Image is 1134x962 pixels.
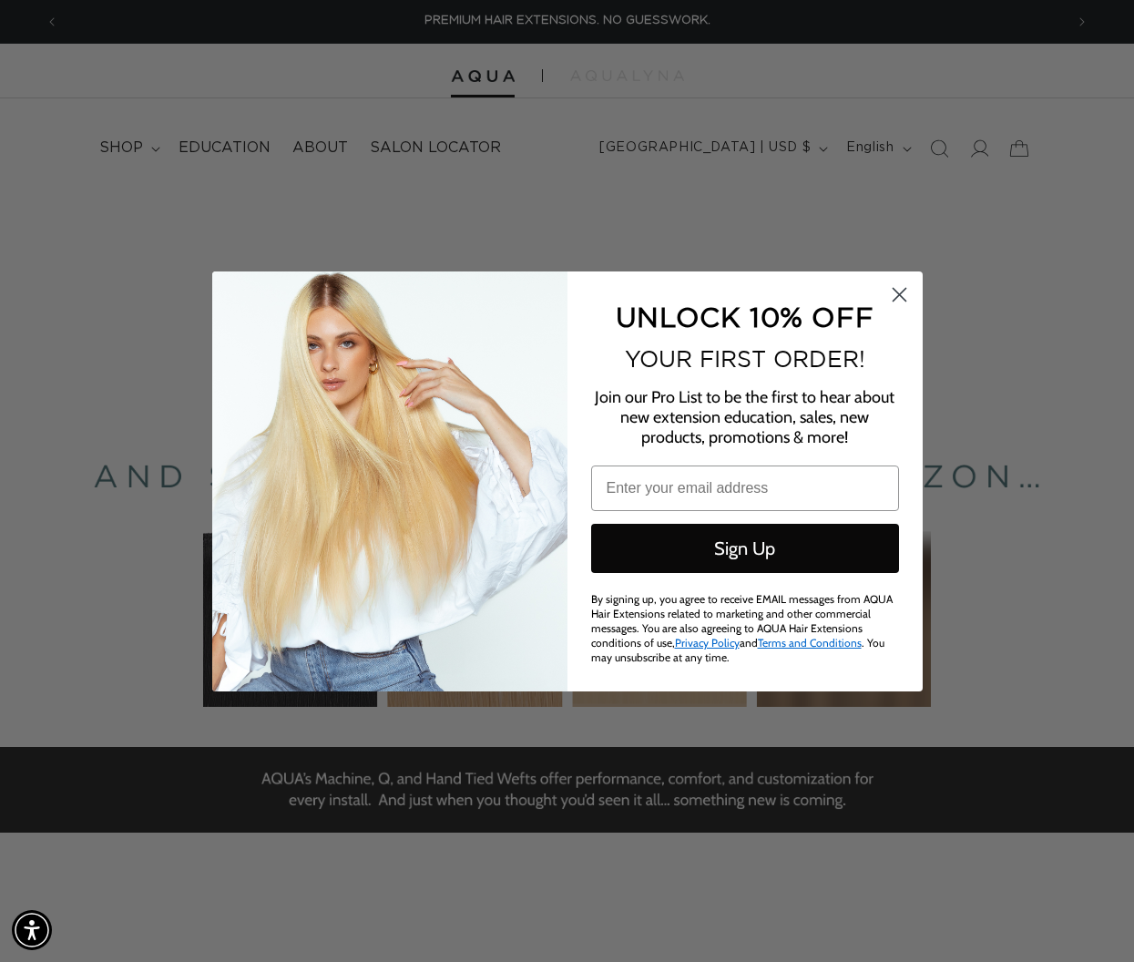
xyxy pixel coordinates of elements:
span: UNLOCK 10% OFF [616,302,873,332]
div: Accessibility Menu [12,910,52,950]
span: YOUR FIRST ORDER! [625,346,865,372]
a: Terms and Conditions [758,636,862,650]
button: Sign Up [591,524,899,573]
input: Enter your email address [591,466,899,511]
span: By signing up, you agree to receive EMAIL messages from AQUA Hair Extensions related to marketing... [591,592,893,664]
a: Privacy Policy [675,636,740,650]
iframe: Chat Widget [1043,875,1134,962]
img: daab8b0d-f573-4e8c-a4d0-05ad8d765127.png [212,271,567,691]
span: Join our Pro List to be the first to hear about new extension education, sales, new products, pro... [595,387,894,447]
button: Close dialog [884,279,915,311]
